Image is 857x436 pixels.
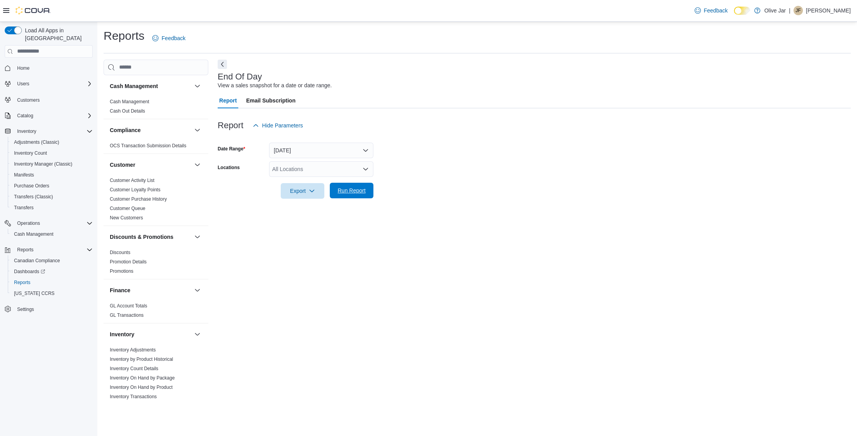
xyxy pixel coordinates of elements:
a: Inventory Manager (Classic) [11,159,76,169]
a: [US_STATE] CCRS [11,289,58,298]
span: Purchase Orders [14,183,49,189]
span: Dashboards [11,267,93,276]
span: Cash Management [11,229,93,239]
label: Date Range [218,146,245,152]
div: Compliance [104,141,208,154]
span: Washington CCRS [11,289,93,298]
span: [US_STATE] CCRS [14,290,55,297]
h3: Customer [110,161,135,169]
div: Cash Management [104,97,208,119]
span: Canadian Compliance [11,256,93,265]
button: Users [2,78,96,89]
span: Reports [14,245,93,254]
button: Manifests [8,169,96,180]
button: Compliance [110,126,191,134]
a: Customer Queue [110,206,145,211]
span: Users [14,79,93,88]
button: Catalog [14,111,36,120]
a: Inventory Transactions [110,394,157,399]
span: Cash Management [14,231,53,237]
button: Transfers (Classic) [8,191,96,202]
button: Canadian Compliance [8,255,96,266]
button: Adjustments (Classic) [8,137,96,148]
span: Dashboards [14,268,45,275]
button: [DATE] [269,143,373,158]
button: Inventory [193,330,202,339]
button: Open list of options [363,166,369,172]
span: Customer Queue [110,205,145,212]
span: Inventory Manager (Classic) [14,161,72,167]
a: Discounts [110,250,130,255]
span: Transfers [14,205,33,211]
h3: Compliance [110,126,141,134]
span: Operations [17,220,40,226]
span: Customers [14,95,93,104]
button: Finance [110,286,191,294]
a: Inventory Count Details [110,366,158,371]
button: Catalog [2,110,96,121]
a: Dashboards [11,267,48,276]
span: Manifests [14,172,34,178]
div: View a sales snapshot for a date or date range. [218,81,332,90]
h3: Discounts & Promotions [110,233,173,241]
a: Dashboards [8,266,96,277]
h3: Inventory [110,330,134,338]
span: JF [795,6,801,15]
a: Purchase Orders [11,181,53,191]
span: Inventory On Hand by Package [110,375,175,381]
a: OCS Transaction Submission Details [110,143,187,148]
a: Promotions [110,268,134,274]
button: Next [218,60,227,69]
span: Inventory Count Details [110,365,158,372]
span: Settings [14,304,93,314]
button: Inventory [110,330,191,338]
a: GL Transactions [110,312,144,318]
span: Email Subscription [246,93,296,108]
button: Compliance [193,125,202,135]
button: Transfers [8,202,96,213]
h3: Report [218,121,243,130]
button: Settings [2,304,96,315]
span: Transfers [11,203,93,212]
span: Run Report [338,187,366,194]
span: Canadian Compliance [14,258,60,264]
input: Dark Mode [734,7,750,15]
a: Customer Purchase History [110,196,167,202]
a: Cash Management [11,229,56,239]
a: Inventory by Product Historical [110,357,173,362]
h3: Cash Management [110,82,158,90]
button: [US_STATE] CCRS [8,288,96,299]
div: Finance [104,301,208,323]
span: Adjustments (Classic) [14,139,59,145]
button: Cash Management [110,82,191,90]
button: Discounts & Promotions [110,233,191,241]
a: Promotion Details [110,259,147,265]
p: Olive Jar [764,6,786,15]
div: Discounts & Promotions [104,248,208,279]
a: New Customers [110,215,143,221]
button: Inventory Manager (Classic) [8,159,96,169]
button: Reports [14,245,37,254]
span: Inventory Adjustments [110,347,156,353]
span: GL Account Totals [110,303,147,309]
h1: Reports [104,28,144,44]
span: New Customers [110,215,143,221]
span: Adjustments (Classic) [11,138,93,147]
button: Operations [2,218,96,229]
a: Feedback [692,3,731,18]
div: Jonathan Ferdman [794,6,803,15]
button: Users [14,79,32,88]
button: Inventory [14,127,39,136]
p: [PERSON_NAME] [806,6,851,15]
a: Settings [14,305,37,314]
span: Feedback [162,34,185,42]
button: Customer [110,161,191,169]
span: Feedback [704,7,728,14]
span: Home [14,63,93,73]
span: Transfers (Classic) [11,192,93,201]
span: Customer Activity List [110,177,155,184]
span: Customer Loyalty Points [110,187,160,193]
a: Cash Out Details [110,108,145,114]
